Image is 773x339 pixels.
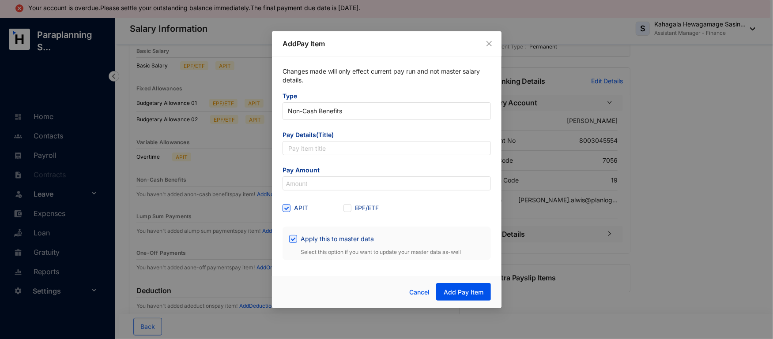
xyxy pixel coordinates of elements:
[283,67,491,92] p: Changes made will only effect current pay run and not master salary details.
[443,288,483,297] span: Add Pay Item
[283,177,490,191] input: Amount
[484,39,494,48] button: Close
[283,130,491,141] span: Pay Details(Title)
[288,104,486,118] span: Non-Cash Benefits
[486,40,493,47] span: close
[297,234,377,244] span: Apply this to master data
[289,246,484,257] p: Select this option if you want to update your master data as-well
[351,203,382,213] span: EPF/ETF
[409,287,429,297] span: Cancel
[283,166,491,176] span: Pay Amount
[283,92,491,102] span: Type
[283,38,491,49] p: Add Pay Item
[283,141,491,155] input: Pay item title
[402,283,436,301] button: Cancel
[436,283,490,301] button: Add Pay Item
[290,203,312,213] span: APIT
